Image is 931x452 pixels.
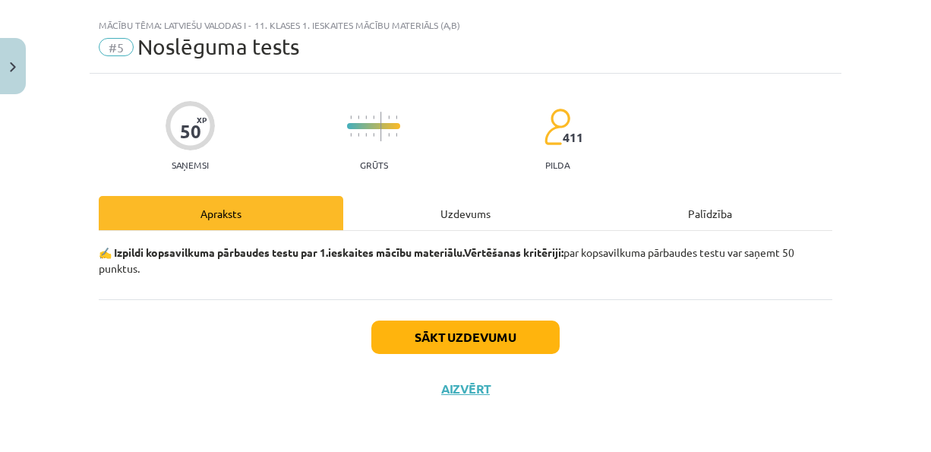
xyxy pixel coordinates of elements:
img: icon-long-line-d9ea69661e0d244f92f715978eff75569469978d946b2353a9bb055b3ed8787d.svg [380,112,382,141]
img: icon-short-line-57e1e144782c952c97e751825c79c345078a6d821885a25fce030b3d8c18986b.svg [388,133,390,137]
img: icon-short-line-57e1e144782c952c97e751825c79c345078a6d821885a25fce030b3d8c18986b.svg [388,115,390,119]
strong: Vērtēšanas kritēriji: [464,245,563,259]
p: Grūts [360,160,388,170]
p: pilda [545,160,570,170]
span: 411 [563,131,583,144]
span: XP [197,115,207,124]
img: icon-short-line-57e1e144782c952c97e751825c79c345078a6d821885a25fce030b3d8c18986b.svg [365,115,367,119]
b: ✍️ Izpildi kopsavilkuma pārbaudes testu par 1.ieskaites mācību materiālu. [99,245,464,259]
div: Mācību tēma: Latviešu valodas i - 11. klases 1. ieskaites mācību materiāls (a,b) [99,20,832,30]
div: Palīdzība [588,196,832,230]
img: students-c634bb4e5e11cddfef0936a35e636f08e4e9abd3cc4e673bd6f9a4125e45ecb1.svg [544,108,570,146]
img: icon-short-line-57e1e144782c952c97e751825c79c345078a6d821885a25fce030b3d8c18986b.svg [365,133,367,137]
img: icon-short-line-57e1e144782c952c97e751825c79c345078a6d821885a25fce030b3d8c18986b.svg [396,115,397,119]
p: par kopsavilkuma pārbaudes testu var saņemt 50 punktus. [99,245,832,277]
button: Sākt uzdevumu [371,321,560,354]
span: Noslēguma tests [137,34,299,59]
div: Apraksts [99,196,343,230]
img: icon-short-line-57e1e144782c952c97e751825c79c345078a6d821885a25fce030b3d8c18986b.svg [350,115,352,119]
img: icon-short-line-57e1e144782c952c97e751825c79c345078a6d821885a25fce030b3d8c18986b.svg [373,115,374,119]
img: icon-short-line-57e1e144782c952c97e751825c79c345078a6d821885a25fce030b3d8c18986b.svg [358,133,359,137]
div: Uzdevums [343,196,588,230]
p: Saņemsi [166,160,215,170]
img: icon-short-line-57e1e144782c952c97e751825c79c345078a6d821885a25fce030b3d8c18986b.svg [350,133,352,137]
img: icon-short-line-57e1e144782c952c97e751825c79c345078a6d821885a25fce030b3d8c18986b.svg [373,133,374,137]
button: Aizvērt [437,381,494,397]
span: #5 [99,38,134,56]
img: icon-short-line-57e1e144782c952c97e751825c79c345078a6d821885a25fce030b3d8c18986b.svg [396,133,397,137]
img: icon-short-line-57e1e144782c952c97e751825c79c345078a6d821885a25fce030b3d8c18986b.svg [358,115,359,119]
div: 50 [180,121,201,142]
img: icon-close-lesson-0947bae3869378f0d4975bcd49f059093ad1ed9edebbc8119c70593378902aed.svg [10,62,16,72]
